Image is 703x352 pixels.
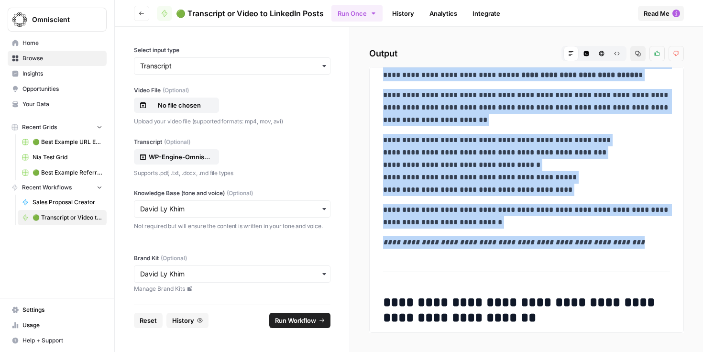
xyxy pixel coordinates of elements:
[638,6,684,21] button: Read Me
[18,134,107,150] a: 🟢 Best Example URL Extractor Grid (3)
[644,9,670,18] span: Read Me
[134,149,219,165] button: WP-Engine-Omniscient-Organic-Growth-Consultation-0c08ec64-7857.pdf
[140,61,324,71] input: Transcript
[8,318,107,333] a: Usage
[176,8,324,19] span: 🟢 Transcript or Video to LinkedIn Posts
[163,86,189,95] span: (Optional)
[18,210,107,225] a: 🟢 Transcript or Video to LinkedIn Posts
[275,316,316,325] span: Run Workflow
[161,254,187,263] span: (Optional)
[149,152,210,162] p: WP-Engine-Omniscient-Organic-Growth-Consultation-0c08ec64-7857.pdf
[134,86,330,95] label: Video File
[134,168,330,178] p: Supports .pdf, .txt, .docx, .md file types
[140,269,324,279] input: David Ly Khim
[140,316,157,325] span: Reset
[22,69,102,78] span: Insights
[134,313,163,328] button: Reset
[33,153,102,162] span: Nia Test Grid
[424,6,463,21] a: Analytics
[33,198,102,207] span: Sales Proposal Creator
[18,195,107,210] a: Sales Proposal Creator
[22,54,102,63] span: Browse
[22,39,102,47] span: Home
[32,15,90,24] span: Omniscient
[22,321,102,330] span: Usage
[140,204,324,214] input: David Ly Khim
[227,189,253,198] span: (Optional)
[8,35,107,51] a: Home
[134,138,330,146] label: Transcript
[22,306,102,314] span: Settings
[8,8,107,32] button: Workspace: Omniscient
[134,117,330,126] p: Upload your video file (supported formats: mp4, mov, avi)
[8,180,107,195] button: Recent Workflows
[33,138,102,146] span: 🟢 Best Example URL Extractor Grid (3)
[134,189,330,198] label: Knowledge Base (tone and voice)
[134,285,330,293] a: Manage Brand Kits
[11,11,28,28] img: Omniscient Logo
[33,168,102,177] span: 🟢 Best Example Referring Domains Finder Grid (1)
[8,120,107,134] button: Recent Grids
[8,302,107,318] a: Settings
[22,85,102,93] span: Opportunities
[134,254,330,263] label: Brand Kit
[22,183,72,192] span: Recent Workflows
[166,313,209,328] button: History
[33,213,102,222] span: 🟢 Transcript or Video to LinkedIn Posts
[467,6,506,21] a: Integrate
[172,316,194,325] span: History
[134,98,219,113] button: No file chosen
[157,6,324,21] a: 🟢 Transcript or Video to LinkedIn Posts
[22,336,102,345] span: Help + Support
[164,138,190,146] span: (Optional)
[149,100,210,110] p: No file chosen
[134,46,330,55] label: Select input type
[386,6,420,21] a: History
[18,165,107,180] a: 🟢 Best Example Referring Domains Finder Grid (1)
[269,313,330,328] button: Run Workflow
[134,221,330,231] p: Not required but will ensure the content is written in your tone and voice.
[22,100,102,109] span: Your Data
[369,46,684,61] h2: Output
[8,97,107,112] a: Your Data
[8,81,107,97] a: Opportunities
[8,66,107,81] a: Insights
[331,5,383,22] button: Run Once
[22,123,57,132] span: Recent Grids
[18,150,107,165] a: Nia Test Grid
[8,51,107,66] a: Browse
[8,333,107,348] button: Help + Support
